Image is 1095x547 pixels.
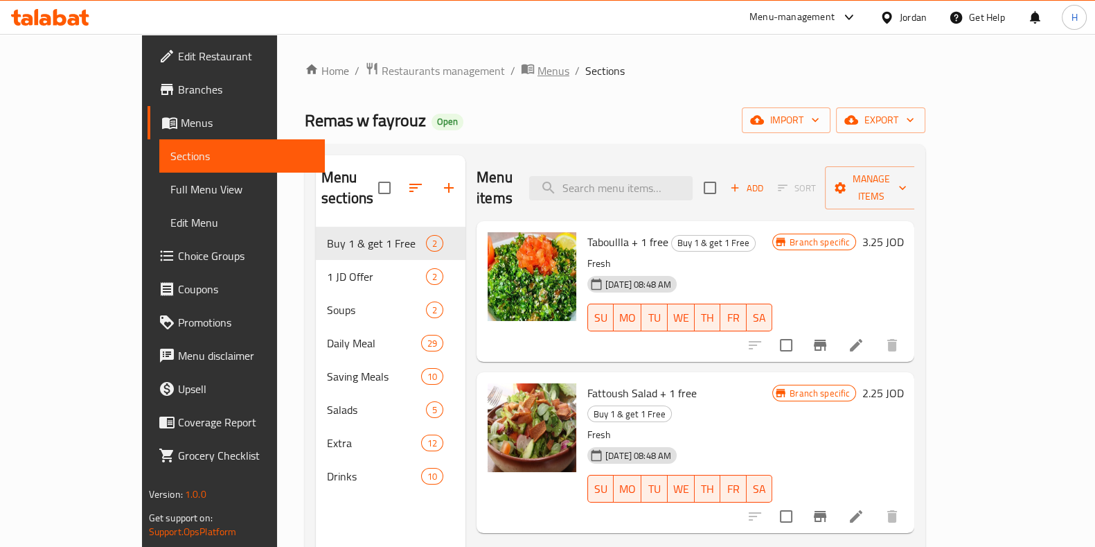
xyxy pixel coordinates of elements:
button: SA [747,475,772,503]
a: Upsell [148,372,325,406]
li: / [575,62,580,79]
button: FR [720,475,746,503]
nav: Menu sections [316,221,465,498]
button: Branch-specific-item [803,329,837,362]
h6: 3.25 JOD [862,232,903,252]
span: Branch specific [784,236,855,249]
span: SU [594,479,608,499]
button: TH [695,304,720,331]
div: items [426,235,443,252]
a: Full Menu View [159,173,325,206]
span: [DATE] 08:48 AM [600,449,677,462]
img: Taboullla + 1 free [488,232,576,321]
span: TU [647,308,661,328]
h2: Menu sections [321,167,378,209]
div: items [421,368,443,385]
span: Select section first [769,177,825,199]
span: Sort sections [399,171,432,205]
span: Promotions [178,314,314,331]
span: FR [726,308,740,328]
span: Select section [695,173,724,202]
span: 10 [422,470,443,483]
span: Remas w fayrouz [305,105,426,136]
span: Sections [170,148,314,164]
span: [DATE] 08:48 AM [600,278,677,291]
span: Buy 1 & get 1 Free [327,235,426,252]
span: MO [619,308,636,328]
span: 10 [422,370,443,383]
button: delete [875,500,909,533]
span: H [1071,10,1077,25]
button: WE [668,304,695,331]
button: export [836,107,925,133]
span: Salads [327,401,426,418]
span: Saving Meals [327,368,421,385]
span: Menu disclaimer [178,347,314,364]
a: Sections [159,139,325,173]
span: Grocery Checklist [178,447,314,464]
span: Restaurants management [382,62,505,79]
span: Select to update [772,502,801,531]
div: Soups2 [316,293,465,327]
span: SA [752,479,767,499]
span: MO [619,479,636,499]
img: Fattoush Salad + 1 free [488,383,576,472]
span: Menus [537,62,569,79]
span: Buy 1 & get 1 Free [672,235,755,251]
span: SA [752,308,767,328]
span: Manage items [836,171,907,205]
div: Daily Meal29 [316,327,465,360]
a: Menu disclaimer [148,339,325,372]
span: Soups [327,302,426,318]
span: Extra [327,435,421,451]
div: items [426,401,443,418]
span: Coupons [178,281,314,297]
span: TH [700,308,715,328]
span: Version: [149,485,183,503]
a: Support.OpsPlatform [149,523,237,541]
span: WE [673,308,689,328]
a: Home [305,62,349,79]
span: Open [431,116,463,128]
button: delete [875,329,909,362]
button: TU [641,475,667,503]
span: Branch specific [784,387,855,400]
a: Edit menu item [848,508,864,525]
span: TH [700,479,715,499]
p: Fresh [587,426,772,444]
span: Buy 1 & get 1 Free [588,406,671,422]
button: Manage items [825,166,918,209]
div: Salads5 [316,393,465,426]
span: Branches [178,81,314,98]
span: 2 [427,270,443,284]
a: Edit Menu [159,206,325,239]
button: import [742,107,830,133]
span: 1.0.0 [185,485,206,503]
span: Menus [181,114,314,131]
span: 1 JD Offer [327,268,426,285]
span: Coverage Report [178,414,314,431]
a: Edit Restaurant [148,40,325,73]
div: Menu-management [749,9,835,26]
div: Drinks10 [316,460,465,493]
button: WE [668,475,695,503]
button: SU [587,304,614,331]
a: Edit menu item [848,337,864,354]
span: Daily Meal [327,335,421,351]
div: Buy 1 & get 1 Free [587,406,672,422]
li: / [355,62,359,79]
span: Fattoush Salad + 1 free [587,383,697,403]
button: Branch-specific-item [803,500,837,533]
span: Drinks [327,468,421,485]
h6: 2.25 JOD [862,383,903,403]
div: Buy 1 & get 1 Free2 [316,227,465,260]
span: 29 [422,337,443,350]
a: Choice Groups [148,239,325,272]
a: Menus [521,62,569,80]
